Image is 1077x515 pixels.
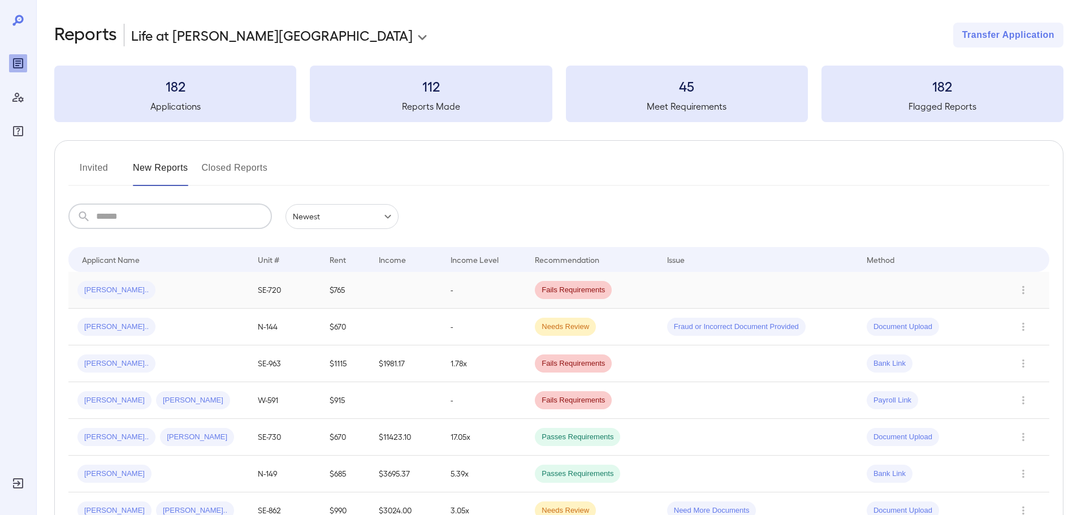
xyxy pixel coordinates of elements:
td: $685 [321,456,370,492]
span: Document Upload [867,432,939,443]
div: Recommendation [535,253,599,266]
div: Income [379,253,406,266]
h5: Meet Requirements [566,99,808,113]
td: $765 [321,272,370,309]
button: Row Actions [1014,318,1032,336]
span: Passes Requirements [535,469,620,479]
summary: 182Applications112Reports Made45Meet Requirements182Flagged Reports [54,66,1063,122]
span: Needs Review [535,322,596,332]
button: Row Actions [1014,354,1032,373]
h2: Reports [54,23,117,47]
span: [PERSON_NAME] [77,395,152,406]
h5: Applications [54,99,296,113]
td: - [442,272,526,309]
span: [PERSON_NAME].. [77,432,155,443]
span: Fails Requirements [535,285,612,296]
td: - [442,309,526,345]
div: Method [867,253,894,266]
span: [PERSON_NAME].. [77,285,155,296]
button: Row Actions [1014,281,1032,299]
div: Reports [9,54,27,72]
div: Income Level [451,253,499,266]
h5: Reports Made [310,99,552,113]
button: Row Actions [1014,391,1032,409]
td: - [442,382,526,419]
td: $3695.37 [370,456,442,492]
button: Closed Reports [202,159,268,186]
td: N-149 [249,456,321,492]
p: Life at [PERSON_NAME][GEOGRAPHIC_DATA] [131,26,413,44]
span: Fraud or Incorrect Document Provided [667,322,806,332]
span: Passes Requirements [535,432,620,443]
span: Document Upload [867,322,939,332]
span: [PERSON_NAME] [77,469,152,479]
td: $915 [321,382,370,419]
td: 17.05x [442,419,526,456]
div: Unit # [258,253,279,266]
div: Log Out [9,474,27,492]
h5: Flagged Reports [821,99,1063,113]
div: Newest [286,204,399,229]
h3: 112 [310,77,552,95]
h3: 182 [821,77,1063,95]
button: Row Actions [1014,428,1032,446]
td: W-591 [249,382,321,419]
div: Applicant Name [82,253,140,266]
span: Bank Link [867,358,912,369]
span: [PERSON_NAME] [156,395,230,406]
td: 1.78x [442,345,526,382]
span: [PERSON_NAME] [160,432,234,443]
div: FAQ [9,122,27,140]
button: Invited [68,159,119,186]
td: $11423.10 [370,419,442,456]
span: [PERSON_NAME].. [77,322,155,332]
td: SE-730 [249,419,321,456]
button: Transfer Application [953,23,1063,47]
div: Issue [667,253,685,266]
span: [PERSON_NAME].. [77,358,155,369]
td: SE-720 [249,272,321,309]
td: N-144 [249,309,321,345]
span: Fails Requirements [535,395,612,406]
td: $1115 [321,345,370,382]
button: Row Actions [1014,465,1032,483]
div: Manage Users [9,88,27,106]
button: New Reports [133,159,188,186]
span: Bank Link [867,469,912,479]
div: Rent [330,253,348,266]
span: Fails Requirements [535,358,612,369]
td: $1981.17 [370,345,442,382]
td: 5.39x [442,456,526,492]
td: SE-963 [249,345,321,382]
h3: 182 [54,77,296,95]
td: $670 [321,309,370,345]
h3: 45 [566,77,808,95]
span: Payroll Link [867,395,918,406]
td: $670 [321,419,370,456]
